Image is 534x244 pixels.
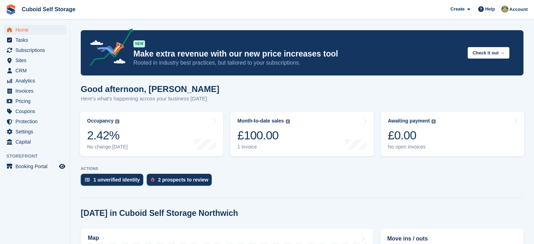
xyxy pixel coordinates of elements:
[4,127,66,137] a: menu
[286,119,290,124] img: icon-info-grey-7440780725fd019a000dd9b08b2336e03edf1995a4989e88bcd33f0948082b44.svg
[388,128,436,143] div: £0.00
[81,174,147,189] a: 1 unverified identity
[4,25,66,35] a: menu
[15,45,58,55] span: Subscriptions
[15,117,58,126] span: Protection
[15,86,58,96] span: Invoices
[147,174,215,189] a: 2 prospects to review
[4,137,66,147] a: menu
[87,144,128,150] div: No change [DATE]
[15,127,58,137] span: Settings
[133,49,462,59] p: Make extra revenue with our new price increases tool
[6,153,70,160] span: Storefront
[151,178,154,182] img: prospect-51fa495bee0391a8d652442698ab0144808aea92771e9ea1ae160a38d050c398.svg
[81,209,238,218] h2: [DATE] in Cuboid Self Storage Northwich
[133,59,462,67] p: Rooted in industry best practices, but tailored to your subscriptions.
[230,112,374,156] a: Month-to-date sales £100.00 1 invoice
[387,235,517,243] h2: Move ins / outs
[58,162,66,171] a: Preview store
[81,95,219,103] p: Here's what's happening across your business [DATE]
[81,166,523,171] p: ACTIONS
[87,118,113,124] div: Occupancy
[4,86,66,96] a: menu
[485,6,495,13] span: Help
[237,128,290,143] div: £100.00
[15,66,58,75] span: CRM
[4,117,66,126] a: menu
[15,161,58,171] span: Booking Portal
[4,106,66,116] a: menu
[84,28,133,68] img: price-adjustments-announcement-icon-8257ccfd72463d97f412b2fc003d46551f7dbcb40ab6d574587a9cd5c0d94...
[6,4,16,15] img: stora-icon-8386f47178a22dfd0bd8f6a31ec36ba5ce8667c1dd55bd0f319d3a0aa187defe.svg
[4,35,66,45] a: menu
[19,4,78,15] a: Cuboid Self Storage
[15,76,58,86] span: Analytics
[4,161,66,171] a: menu
[15,35,58,45] span: Tasks
[80,112,223,156] a: Occupancy 2.42% No change [DATE]
[85,178,90,182] img: verify_identity-adf6edd0f0f0b5bbfe63781bf79b02c33cf7c696d77639b501bdc392416b5a36.svg
[431,119,436,124] img: icon-info-grey-7440780725fd019a000dd9b08b2336e03edf1995a4989e88bcd33f0948082b44.svg
[93,177,140,183] div: 1 unverified identity
[237,118,284,124] div: Month-to-date sales
[15,96,58,106] span: Pricing
[115,119,119,124] img: icon-info-grey-7440780725fd019a000dd9b08b2336e03edf1995a4989e88bcd33f0948082b44.svg
[237,144,290,150] div: 1 invoice
[468,47,509,59] button: Check it out →
[4,96,66,106] a: menu
[388,118,430,124] div: Awaiting payment
[4,45,66,55] a: menu
[87,128,128,143] div: 2.42%
[158,177,208,183] div: 2 prospects to review
[509,6,528,13] span: Account
[381,112,524,156] a: Awaiting payment £0.00 No open invoices
[15,106,58,116] span: Coupons
[81,84,219,94] h1: Good afternoon, [PERSON_NAME]
[15,25,58,35] span: Home
[4,55,66,65] a: menu
[88,235,99,241] h2: Map
[388,144,436,150] div: No open invoices
[4,76,66,86] a: menu
[15,137,58,147] span: Capital
[4,66,66,75] a: menu
[15,55,58,65] span: Sites
[133,40,145,47] div: NEW
[501,6,508,13] img: Chelsea Kitts
[450,6,464,13] span: Create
